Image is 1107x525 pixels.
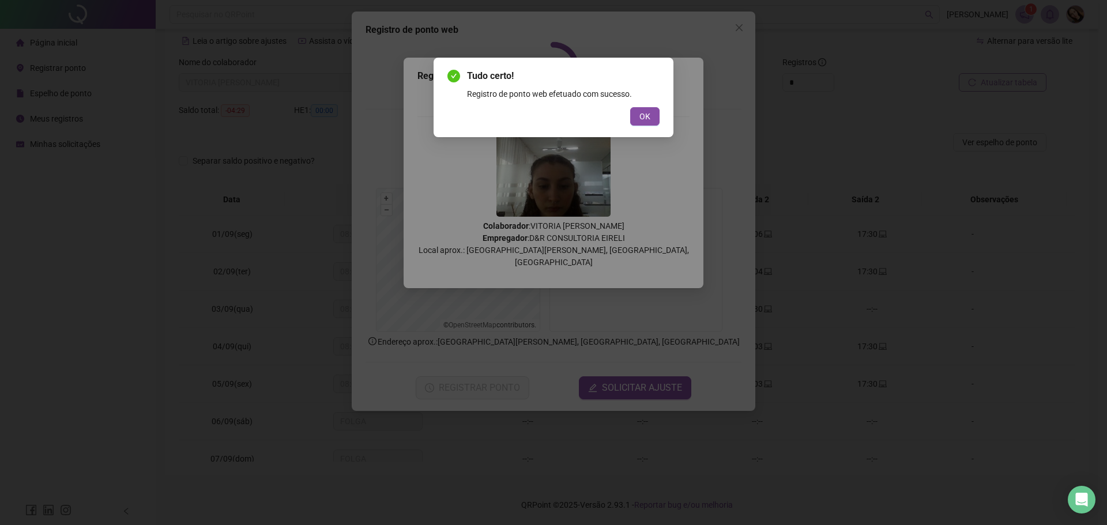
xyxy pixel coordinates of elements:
span: OK [639,110,650,123]
button: OK [630,107,660,126]
span: check-circle [447,70,460,82]
span: Tudo certo! [467,69,660,83]
div: Open Intercom Messenger [1068,486,1095,513]
div: Registro de ponto web efetuado com sucesso. [467,88,660,100]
